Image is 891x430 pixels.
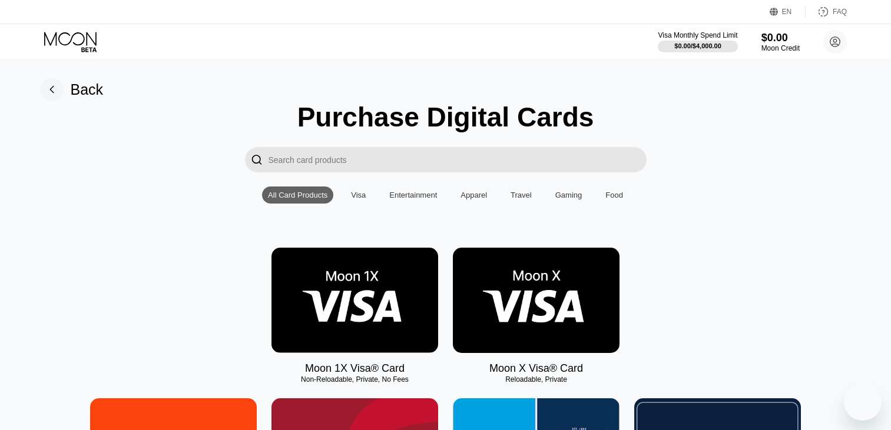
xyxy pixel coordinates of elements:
[345,186,372,204] div: Visa
[71,81,104,98] div: Back
[245,147,269,172] div: 
[269,147,647,172] input: Search card products
[761,32,800,52] div: $0.00Moon Credit
[833,8,847,16] div: FAQ
[761,44,800,52] div: Moon Credit
[761,32,800,44] div: $0.00
[297,101,594,133] div: Purchase Digital Cards
[770,6,806,18] div: EN
[389,191,437,199] div: Entertainment
[268,191,327,199] div: All Card Products
[271,375,438,384] div: Non-Reloadable, Private, No Fees
[489,362,583,375] div: Moon X Visa® Card
[674,42,721,49] div: $0.00 / $4,000.00
[658,31,737,52] div: Visa Monthly Spend Limit$0.00/$4,000.00
[305,362,405,375] div: Moon 1X Visa® Card
[806,6,847,18] div: FAQ
[351,191,366,199] div: Visa
[555,191,582,199] div: Gaming
[262,186,333,204] div: All Card Products
[658,31,737,39] div: Visa Monthly Spend Limit
[511,191,532,199] div: Travel
[383,186,443,204] div: Entertainment
[599,186,629,204] div: Food
[461,191,487,199] div: Apparel
[455,186,493,204] div: Apparel
[844,383,882,421] iframe: Button to launch messaging window
[782,8,792,16] div: EN
[549,186,588,204] div: Gaming
[605,191,623,199] div: Food
[505,186,538,204] div: Travel
[453,375,620,384] div: Reloadable, Private
[40,78,104,101] div: Back
[251,153,263,166] div: 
